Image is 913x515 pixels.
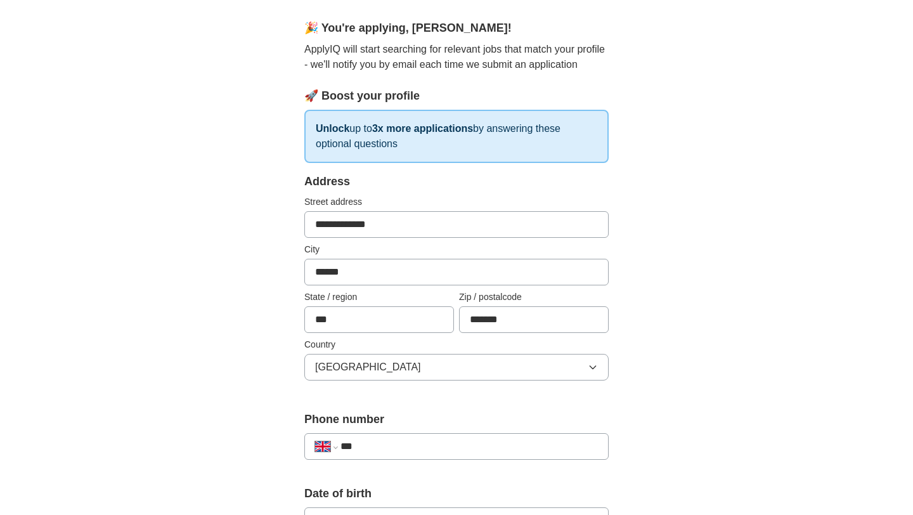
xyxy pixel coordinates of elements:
button: [GEOGRAPHIC_DATA] [304,354,609,381]
div: Address [304,173,609,190]
label: Date of birth [304,485,609,502]
label: City [304,243,609,256]
div: 🚀 Boost your profile [304,88,609,105]
p: ApplyIQ will start searching for relevant jobs that match your profile - we'll notify you by emai... [304,42,609,72]
label: Zip / postalcode [459,290,609,304]
strong: 3x more applications [372,123,473,134]
span: [GEOGRAPHIC_DATA] [315,360,421,375]
label: Street address [304,195,609,209]
strong: Unlock [316,123,349,134]
label: Phone number [304,411,609,428]
div: 🎉 You're applying , [PERSON_NAME] ! [304,20,609,37]
label: State / region [304,290,454,304]
label: Country [304,338,609,351]
p: up to by answering these optional questions [304,110,609,163]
